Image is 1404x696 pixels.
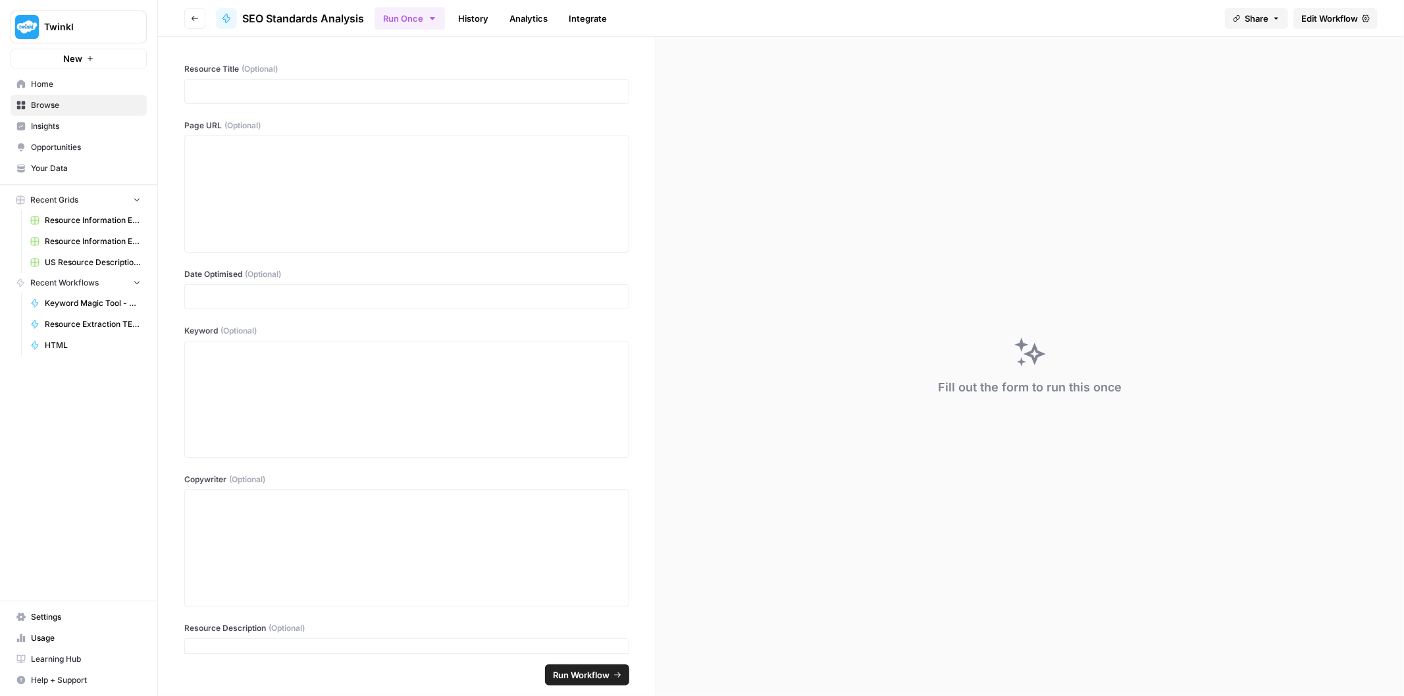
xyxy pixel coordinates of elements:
[24,252,147,273] a: US Resource Descriptions (1)
[1225,8,1288,29] button: Share
[184,474,629,485] label: Copywriter
[44,20,124,34] span: Twinkl
[11,49,147,68] button: New
[375,7,445,30] button: Run Once
[31,162,141,174] span: Your Data
[545,664,629,685] button: Run Workflow
[30,277,99,289] span: Recent Workflows
[11,190,147,210] button: Recent Grids
[30,194,78,206] span: Recent Grids
[242,11,364,26] span: SEO Standards Analysis
[31,120,141,132] span: Insights
[1301,12,1358,25] span: Edit Workflow
[1293,8,1378,29] a: Edit Workflow
[939,378,1122,397] div: Fill out the form to run this once
[561,8,615,29] a: Integrate
[242,63,278,75] span: (Optional)
[31,632,141,644] span: Usage
[184,63,629,75] label: Resource Title
[31,611,141,623] span: Settings
[11,74,147,95] a: Home
[11,273,147,293] button: Recent Workflows
[221,325,257,337] span: (Optional)
[11,628,147,649] a: Usage
[11,158,147,179] a: Your Data
[24,231,147,252] a: Resource Information Extraction Grid (1)
[502,8,556,29] a: Analytics
[224,120,261,132] span: (Optional)
[11,137,147,158] a: Opportunities
[24,314,147,335] a: Resource Extraction TEST
[229,474,265,485] span: (Optional)
[184,120,629,132] label: Page URL
[45,236,141,247] span: Resource Information Extraction Grid (1)
[31,99,141,111] span: Browse
[45,297,141,309] span: Keyword Magic Tool - CSV
[45,257,141,268] span: US Resource Descriptions (1)
[11,649,147,670] a: Learning Hub
[184,268,629,280] label: Date Optimised
[216,8,364,29] a: SEO Standards Analysis
[269,622,305,634] span: (Optional)
[11,670,147,691] button: Help + Support
[24,335,147,356] a: HTML
[31,653,141,665] span: Learning Hub
[45,214,141,226] span: Resource Information Extraction and Descriptions
[184,622,629,634] label: Resource Description
[24,293,147,314] a: Keyword Magic Tool - CSV
[553,668,610,682] span: Run Workflow
[31,674,141,686] span: Help + Support
[245,268,281,280] span: (Optional)
[11,116,147,137] a: Insights
[1245,12,1268,25] span: Share
[11,95,147,116] a: Browse
[450,8,496,29] a: History
[31,141,141,153] span: Opportunities
[31,78,141,90] span: Home
[11,11,147,43] button: Workspace: Twinkl
[11,607,147,628] a: Settings
[24,210,147,231] a: Resource Information Extraction and Descriptions
[63,52,82,65] span: New
[45,318,141,330] span: Resource Extraction TEST
[15,15,39,39] img: Twinkl Logo
[45,339,141,351] span: HTML
[184,325,629,337] label: Keyword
